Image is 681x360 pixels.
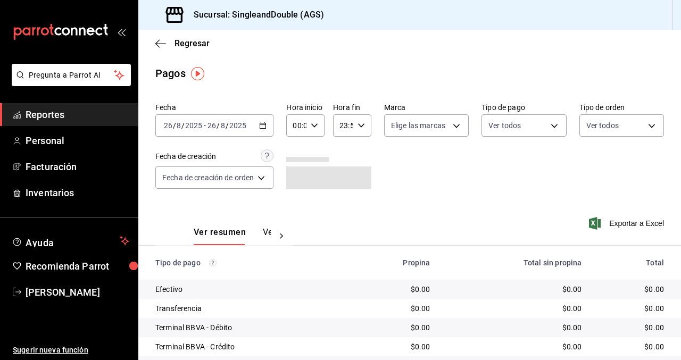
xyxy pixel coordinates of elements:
[194,227,271,245] div: navigation tabs
[358,322,430,333] div: $0.00
[447,258,582,267] div: Total sin propina
[26,259,129,273] span: Recomienda Parrot
[26,133,129,148] span: Personal
[155,104,273,111] label: Fecha
[155,38,210,48] button: Regresar
[599,284,664,295] div: $0.00
[333,104,371,111] label: Hora fin
[358,341,430,352] div: $0.00
[447,341,582,352] div: $0.00
[226,121,229,130] span: /
[175,38,210,48] span: Regresar
[263,227,303,245] button: Ver pagos
[599,303,664,314] div: $0.00
[286,104,325,111] label: Hora inicio
[204,121,206,130] span: -
[358,284,430,295] div: $0.00
[155,284,341,295] div: Efectivo
[599,322,664,333] div: $0.00
[599,258,664,267] div: Total
[217,121,220,130] span: /
[358,303,430,314] div: $0.00
[185,121,203,130] input: ----
[447,303,582,314] div: $0.00
[26,107,129,122] span: Reportes
[384,104,469,111] label: Marca
[488,120,521,131] span: Ver todos
[13,345,129,356] span: Sugerir nueva función
[26,285,129,299] span: [PERSON_NAME]
[181,121,185,130] span: /
[220,121,226,130] input: --
[155,303,341,314] div: Transferencia
[26,186,129,200] span: Inventarios
[591,217,664,230] button: Exportar a Excel
[12,64,131,86] button: Pregunta a Parrot AI
[29,70,114,81] span: Pregunta a Parrot AI
[579,104,664,111] label: Tipo de orden
[26,160,129,174] span: Facturación
[173,121,176,130] span: /
[599,341,664,352] div: $0.00
[191,67,204,80] img: Tooltip marker
[155,151,216,162] div: Fecha de creación
[155,341,341,352] div: Terminal BBVA - Crédito
[117,28,126,36] button: open_drawer_menu
[185,9,324,21] h3: Sucursal: SingleandDouble (AGS)
[162,172,254,183] span: Fecha de creación de orden
[481,104,566,111] label: Tipo de pago
[447,284,582,295] div: $0.00
[391,120,445,131] span: Elige las marcas
[194,227,246,245] button: Ver resumen
[176,121,181,130] input: --
[155,258,341,267] div: Tipo de pago
[155,322,341,333] div: Terminal BBVA - Débito
[209,259,217,266] svg: Los pagos realizados con Pay y otras terminales son montos brutos.
[207,121,217,130] input: --
[586,120,619,131] span: Ver todos
[7,77,131,88] a: Pregunta a Parrot AI
[229,121,247,130] input: ----
[155,65,186,81] div: Pagos
[26,235,115,247] span: Ayuda
[447,322,582,333] div: $0.00
[163,121,173,130] input: --
[358,258,430,267] div: Propina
